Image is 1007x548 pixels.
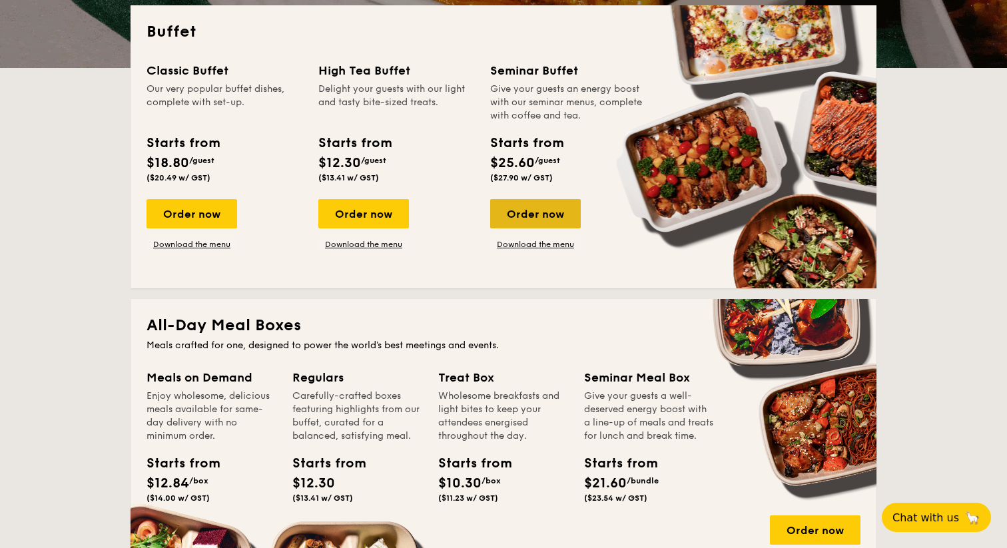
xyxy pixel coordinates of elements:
[490,239,581,250] a: Download the menu
[882,503,991,532] button: Chat with us🦙
[490,155,535,171] span: $25.60
[147,315,860,336] h2: All-Day Meal Boxes
[318,61,474,80] div: High Tea Buffet
[147,61,302,80] div: Classic Buffet
[292,453,352,473] div: Starts from
[770,515,860,545] div: Order now
[189,476,208,485] span: /box
[490,173,553,182] span: ($27.90 w/ GST)
[584,453,644,473] div: Starts from
[147,83,302,123] div: Our very popular buffet dishes, complete with set-up.
[318,199,409,228] div: Order now
[189,156,214,165] span: /guest
[584,475,627,491] span: $21.60
[147,155,189,171] span: $18.80
[318,133,391,153] div: Starts from
[438,493,498,503] span: ($11.23 w/ GST)
[584,368,714,387] div: Seminar Meal Box
[318,239,409,250] a: Download the menu
[292,390,422,443] div: Carefully-crafted boxes featuring highlights from our buffet, curated for a balanced, satisfying ...
[147,453,206,473] div: Starts from
[147,390,276,443] div: Enjoy wholesome, delicious meals available for same-day delivery with no minimum order.
[147,493,210,503] span: ($14.00 w/ GST)
[318,83,474,123] div: Delight your guests with our light and tasty bite-sized treats.
[438,368,568,387] div: Treat Box
[147,199,237,228] div: Order now
[584,493,647,503] span: ($23.54 w/ GST)
[147,339,860,352] div: Meals crafted for one, designed to power the world's best meetings and events.
[147,239,237,250] a: Download the menu
[147,368,276,387] div: Meals on Demand
[318,173,379,182] span: ($13.41 w/ GST)
[147,21,860,43] h2: Buffet
[147,133,219,153] div: Starts from
[535,156,560,165] span: /guest
[292,493,353,503] span: ($13.41 w/ GST)
[490,83,646,123] div: Give your guests an energy boost with our seminar menus, complete with coffee and tea.
[490,199,581,228] div: Order now
[584,390,714,443] div: Give your guests a well-deserved energy boost with a line-up of meals and treats for lunch and br...
[438,453,498,473] div: Starts from
[292,475,335,491] span: $12.30
[147,475,189,491] span: $12.84
[627,476,659,485] span: /bundle
[438,390,568,443] div: Wholesome breakfasts and light bites to keep your attendees energised throughout the day.
[964,510,980,525] span: 🦙
[490,61,646,80] div: Seminar Buffet
[438,475,482,491] span: $10.30
[147,173,210,182] span: ($20.49 w/ GST)
[318,155,361,171] span: $12.30
[361,156,386,165] span: /guest
[292,368,422,387] div: Regulars
[482,476,501,485] span: /box
[892,511,959,524] span: Chat with us
[490,133,563,153] div: Starts from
